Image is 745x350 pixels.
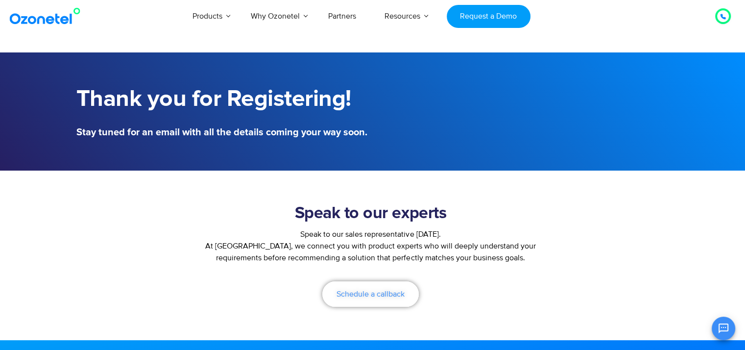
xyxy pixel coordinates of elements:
a: Request a Demo [447,5,530,28]
span: Schedule a callback [336,290,405,298]
h2: Speak to our experts [197,204,545,224]
h1: Thank you for Registering! [76,86,368,113]
a: Schedule a callback [322,281,419,307]
p: At [GEOGRAPHIC_DATA], we connect you with product experts who will deeply understand your require... [197,240,545,264]
div: Speak to our sales representative [DATE]. [197,228,545,240]
button: Open chat [712,317,735,340]
h5: Stay tuned for an email with all the details coming your way soon. [76,127,368,137]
